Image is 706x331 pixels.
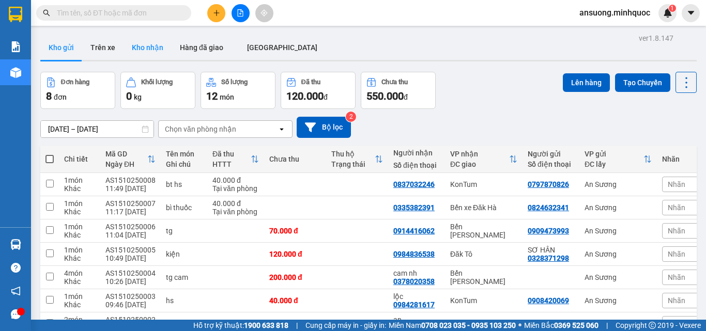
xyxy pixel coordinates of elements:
[450,223,517,239] div: Bến [PERSON_NAME]
[528,160,574,168] div: Số điện thoại
[105,176,156,184] div: AS1510250008
[518,323,521,327] span: ⚪️
[404,93,408,101] span: đ
[220,93,234,101] span: món
[244,321,288,329] strong: 1900 633 818
[43,9,50,17] span: search
[212,176,259,184] div: 40.000 đ
[172,35,232,60] button: Hàng đã giao
[255,4,273,22] button: aim
[260,9,268,17] span: aim
[393,292,440,301] div: lộc
[13,13,65,65] img: logo.jpg
[450,150,509,158] div: VP nhận
[105,208,156,216] div: 11:17 [DATE]
[64,208,95,216] div: Khác
[64,316,95,324] div: 2 món
[11,309,21,319] span: message
[668,320,685,328] span: Nhãn
[393,269,440,277] div: cam nh
[166,180,202,188] div: bt hs
[134,93,142,101] span: kg
[421,321,516,329] strong: 0708 023 035 - 0935 103 250
[212,150,251,158] div: Đã thu
[97,38,432,51] li: Hotline: 0846.855.855, [PHONE_NUMBER]
[105,231,156,239] div: 11:04 [DATE]
[10,239,21,250] img: warehouse-icon
[105,292,156,301] div: AS1510250003
[269,250,321,258] div: 120.000 đ
[54,93,67,101] span: đơn
[450,180,517,188] div: KonTum
[393,250,435,258] div: 0984836538
[670,5,674,12] span: 1
[212,160,251,168] div: HTTT
[64,223,95,231] div: 1 món
[669,5,676,12] sup: 1
[166,150,202,158] div: Tên món
[296,320,298,331] span: |
[206,90,218,102] span: 12
[450,296,517,305] div: KonTum
[10,41,21,52] img: solution-icon
[615,73,670,92] button: Tạo Chuyến
[207,4,225,22] button: plus
[64,246,95,254] div: 1 món
[105,199,156,208] div: AS1510250007
[286,90,324,102] span: 120.000
[606,320,608,331] span: |
[64,199,95,208] div: 1 món
[381,78,408,86] div: Chưa thu
[326,146,388,173] th: Toggle SortBy
[528,227,569,235] div: 0909473993
[585,203,652,212] div: An Sương
[393,227,435,235] div: 0914416062
[100,146,161,173] th: Toggle SortBy
[64,292,95,301] div: 1 món
[389,320,516,331] span: Miền Nam
[686,8,696,18] span: caret-down
[269,320,321,328] div: 120.000 đ
[105,160,147,168] div: Ngày ĐH
[64,301,95,309] div: Khác
[361,72,436,109] button: Chưa thu550.000đ
[105,246,156,254] div: AS1510250005
[105,254,156,262] div: 10:49 [DATE]
[166,273,202,281] div: tg cam
[450,160,509,168] div: ĐC giao
[166,160,202,168] div: Ghi chú
[528,203,569,212] div: 0824632341
[450,269,517,286] div: Bến [PERSON_NAME]
[41,121,154,137] input: Select a date range.
[393,316,440,324] div: an
[105,223,156,231] div: AS1510250006
[212,184,259,193] div: Tại văn phòng
[393,161,440,169] div: Số điện thoại
[97,25,432,38] li: 649 [PERSON_NAME], Phường Kon Tum
[668,203,685,212] span: Nhãn
[524,320,598,331] span: Miền Bắc
[649,322,656,329] span: copyright
[13,75,112,92] b: GỬI : An Sương
[232,4,250,22] button: file-add
[64,155,95,163] div: Chi tiết
[40,35,82,60] button: Kho gửi
[281,72,356,109] button: Đã thu120.000đ
[201,72,275,109] button: Số lượng12món
[528,254,569,262] div: 0328371298
[554,321,598,329] strong: 0369 525 060
[10,67,21,78] img: warehouse-icon
[585,250,652,258] div: An Sương
[166,227,202,235] div: tg
[585,150,643,158] div: VP gửi
[528,246,574,254] div: SƠ HÂN
[269,273,321,281] div: 200.000 đ
[141,78,173,86] div: Khối lượng
[64,254,95,262] div: Khác
[120,72,195,109] button: Khối lượng0kg
[237,9,244,17] span: file-add
[11,263,21,273] span: question-circle
[563,73,610,92] button: Lên hàng
[450,250,517,258] div: Đăk Tô
[40,72,115,109] button: Đơn hàng8đơn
